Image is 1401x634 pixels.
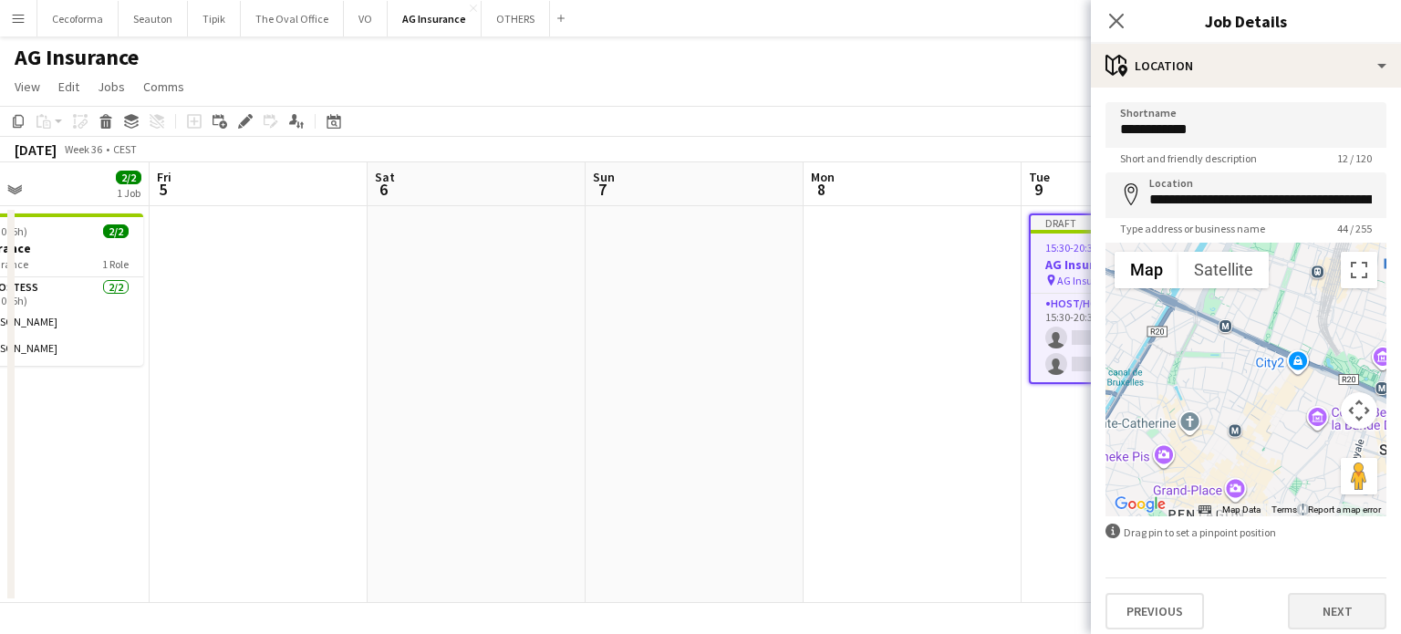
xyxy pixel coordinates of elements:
span: Tue [1029,169,1050,185]
a: Edit [51,75,87,99]
button: Toggle fullscreen view [1341,252,1377,288]
span: Sat [375,169,395,185]
div: 1 Job [117,186,140,200]
span: 5 [154,179,171,200]
a: Open this area in Google Maps (opens a new window) [1110,493,1170,516]
h3: AG Insurance [1031,256,1231,273]
button: Seauton [119,1,188,36]
span: 9 [1026,179,1050,200]
span: Comms [143,78,184,95]
button: Keyboard shortcuts [1199,504,1211,516]
a: View [7,75,47,99]
button: Map Data [1222,504,1261,516]
span: 2/2 [103,224,129,238]
span: AG Insurance [1057,274,1120,287]
app-job-card: Draft15:30-20:30 (5h)0/2AG Insurance AG Insurance1 RoleHost/Hostess0/215:30-20:30 (5h) [1029,213,1233,384]
div: Drag pin to set a pinpoint position [1105,524,1386,541]
button: The Oval Office [241,1,344,36]
a: Report a map error [1308,504,1381,514]
div: Draft [1031,215,1231,230]
img: Google [1110,493,1170,516]
button: Next [1288,593,1386,629]
button: Cecoforma [37,1,119,36]
span: Sun [593,169,615,185]
a: Terms (opens in new tab) [1271,504,1297,514]
button: Previous [1105,593,1204,629]
span: 6 [372,179,395,200]
span: Type address or business name [1105,222,1280,235]
a: Comms [136,75,192,99]
h1: AG Insurance [15,44,139,71]
button: Map camera controls [1341,392,1377,429]
app-card-role: Host/Hostess0/215:30-20:30 (5h) [1031,294,1231,382]
button: OTHERS [482,1,550,36]
div: Location [1091,44,1401,88]
span: 44 / 255 [1323,222,1386,235]
button: VO [344,1,388,36]
span: View [15,78,40,95]
span: 12 / 120 [1323,151,1386,165]
span: Jobs [98,78,125,95]
span: Fri [157,169,171,185]
div: [DATE] [15,140,57,159]
span: Week 36 [60,142,106,156]
span: 7 [590,179,615,200]
span: 8 [808,179,835,200]
span: 2/2 [116,171,141,184]
button: AG Insurance [388,1,482,36]
button: Drag Pegman onto the map to open Street View [1341,458,1377,494]
div: CEST [113,142,137,156]
a: Jobs [90,75,132,99]
button: Show street map [1115,252,1178,288]
span: Edit [58,78,79,95]
span: 1 Role [102,257,129,271]
button: Tipik [188,1,241,36]
span: Mon [811,169,835,185]
span: 15:30-20:30 (5h) [1045,241,1119,255]
button: Show satellite imagery [1178,252,1269,288]
h3: Job Details [1091,9,1401,33]
span: Short and friendly description [1105,151,1271,165]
